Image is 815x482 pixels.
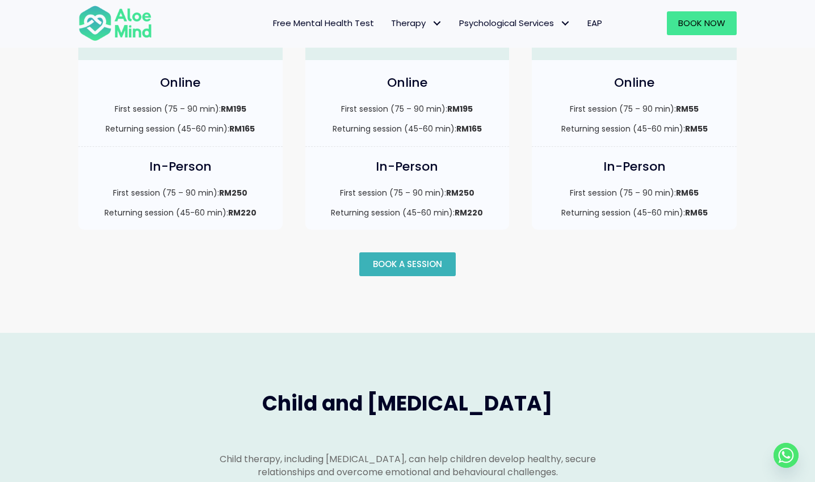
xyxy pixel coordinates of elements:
strong: RM65 [685,207,708,218]
p: Returning session (45-60 min): [317,207,498,218]
p: Returning session (45-60 min): [317,123,498,134]
span: Book Now [678,17,725,29]
h4: In-Person [543,158,725,176]
p: First session (75 – 90 min): [317,187,498,198]
strong: RM220 [228,207,257,218]
span: Child and [MEDICAL_DATA] [262,389,553,418]
strong: RM165 [456,123,482,134]
a: Book Now [667,11,737,35]
p: Child therapy, including [MEDICAL_DATA], can help children develop healthy, secure relationships ... [205,453,610,479]
strong: RM55 [676,103,699,115]
span: EAP [587,17,602,29]
p: Returning session (45-60 min): [543,207,725,218]
h4: In-Person [90,158,271,176]
a: Free Mental Health Test [264,11,383,35]
p: Returning session (45-60 min): [90,207,271,218]
strong: RM250 [446,187,474,198]
a: Psychological ServicesPsychological Services: submenu [451,11,579,35]
p: Returning session (45-60 min): [543,123,725,134]
p: First session (75 – 90 min): [543,187,725,198]
a: EAP [579,11,611,35]
strong: RM220 [455,207,483,218]
strong: RM250 [219,187,247,198]
strong: RM195 [221,103,246,115]
span: Therapy [391,17,442,29]
h4: Online [90,74,271,92]
p: First session (75 – 90 min): [90,187,271,198]
span: Psychological Services [459,17,570,29]
span: Therapy: submenu [428,15,445,32]
h4: In-Person [317,158,498,176]
p: Returning session (45-60 min): [90,123,271,134]
nav: Menu [167,11,611,35]
a: Book a session [359,252,456,276]
span: Book a session [373,258,442,270]
strong: RM55 [685,123,708,134]
h4: Online [543,74,725,92]
a: Whatsapp [774,443,799,468]
strong: RM165 [229,123,255,134]
span: Free Mental Health Test [273,17,374,29]
strong: RM195 [447,103,473,115]
img: Aloe mind Logo [78,5,152,42]
p: First session (75 – 90 min): [317,103,498,115]
strong: RM65 [676,187,699,198]
p: First session (75 – 90 min): [543,103,725,115]
h4: Online [317,74,498,92]
a: TherapyTherapy: submenu [383,11,451,35]
span: Psychological Services: submenu [557,15,573,32]
p: First session (75 – 90 min): [90,103,271,115]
